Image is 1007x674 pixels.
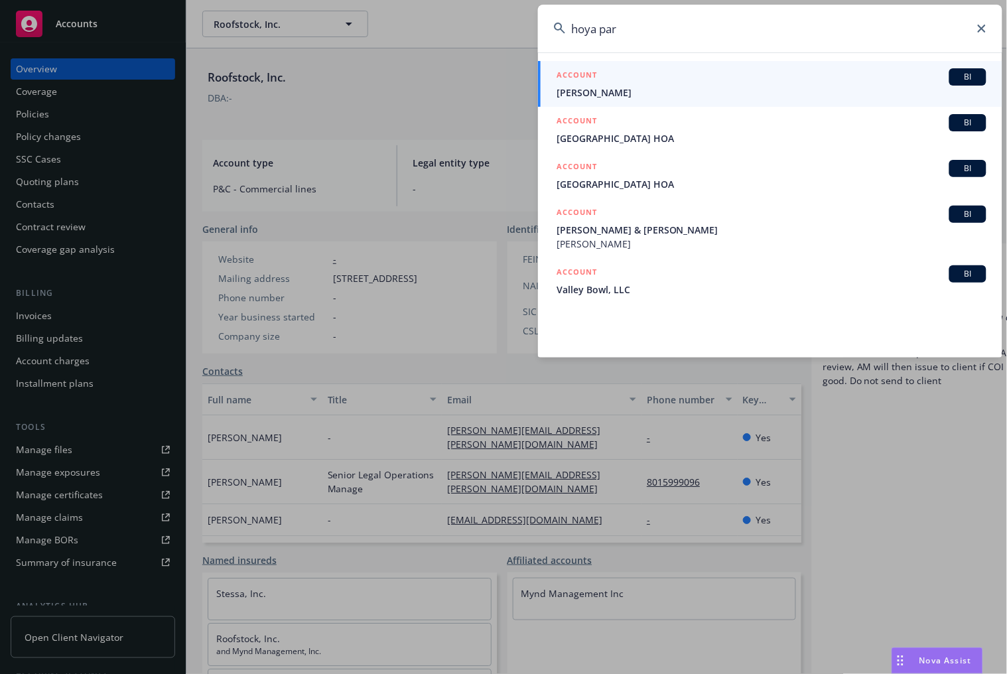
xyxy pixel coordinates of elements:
[538,258,1002,304] a: ACCOUNTBIValley Bowl, LLC
[557,265,597,281] h5: ACCOUNT
[538,5,1002,52] input: Search...
[557,131,986,145] span: [GEOGRAPHIC_DATA] HOA
[955,117,981,129] span: BI
[892,648,909,673] div: Drag to move
[955,268,981,280] span: BI
[538,107,1002,153] a: ACCOUNTBI[GEOGRAPHIC_DATA] HOA
[557,223,986,237] span: [PERSON_NAME] & [PERSON_NAME]
[557,206,597,222] h5: ACCOUNT
[538,153,1002,198] a: ACCOUNTBI[GEOGRAPHIC_DATA] HOA
[919,655,972,666] span: Nova Assist
[892,647,983,674] button: Nova Assist
[557,237,986,251] span: [PERSON_NAME]
[557,177,986,191] span: [GEOGRAPHIC_DATA] HOA
[557,86,986,100] span: [PERSON_NAME]
[557,160,597,176] h5: ACCOUNT
[955,71,981,83] span: BI
[538,61,1002,107] a: ACCOUNTBI[PERSON_NAME]
[557,68,597,84] h5: ACCOUNT
[557,114,597,130] h5: ACCOUNT
[955,208,981,220] span: BI
[538,198,1002,258] a: ACCOUNTBI[PERSON_NAME] & [PERSON_NAME][PERSON_NAME]
[557,283,986,297] span: Valley Bowl, LLC
[955,163,981,174] span: BI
